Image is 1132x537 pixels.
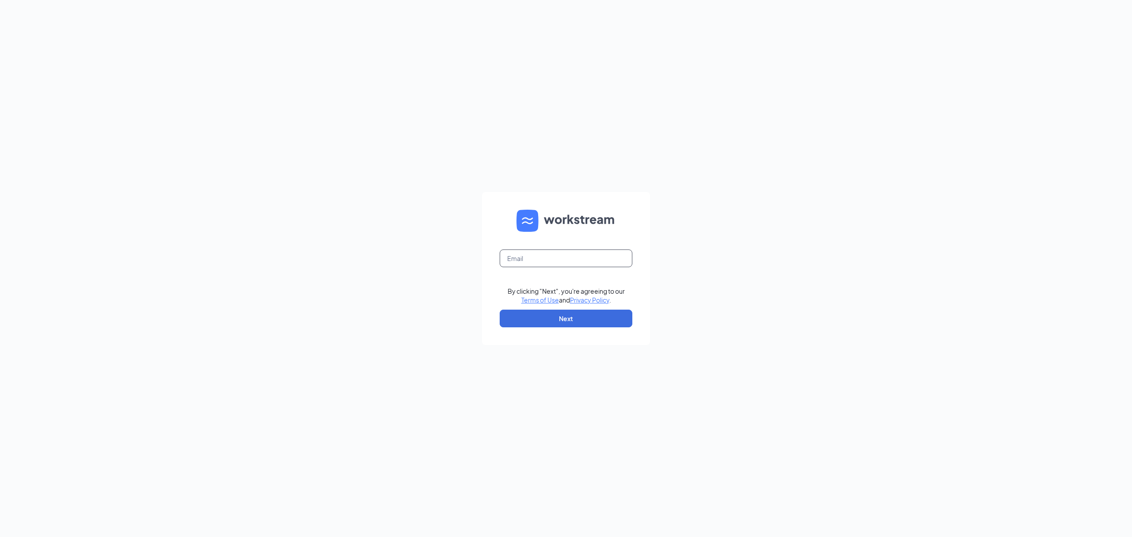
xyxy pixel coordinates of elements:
button: Next [500,310,632,327]
a: Terms of Use [521,296,559,304]
div: By clicking "Next", you're agreeing to our and . [508,287,625,304]
input: Email [500,249,632,267]
img: WS logo and Workstream text [516,210,616,232]
a: Privacy Policy [570,296,609,304]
